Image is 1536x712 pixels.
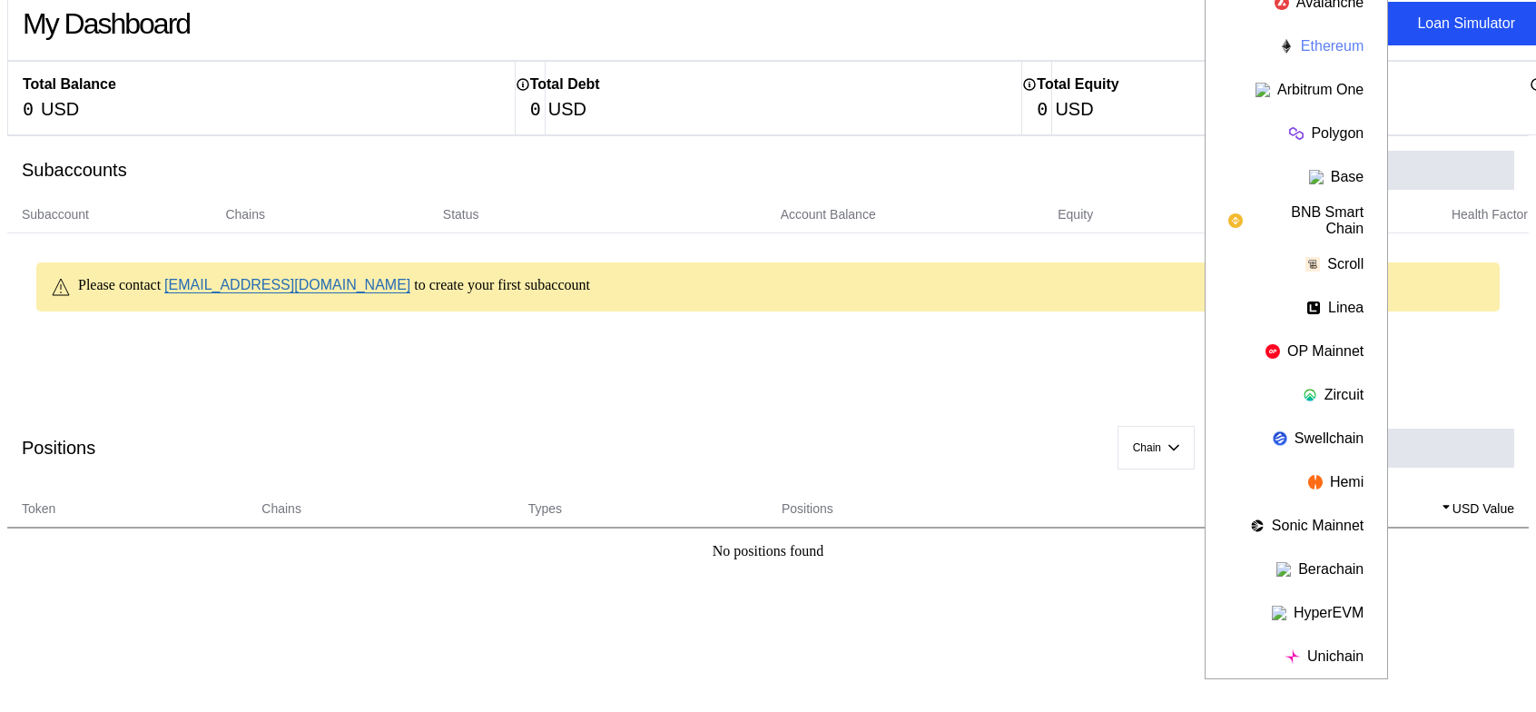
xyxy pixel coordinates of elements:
h2: Total Equity [1037,76,1118,93]
div: Loan Simulator [1417,15,1515,32]
img: chain logo [1272,606,1286,620]
img: chain logo [1308,475,1323,489]
span: Types [528,499,562,519]
img: warning [51,277,71,297]
div: My Dashboard [23,7,190,41]
span: USD Value [1452,499,1514,519]
button: Base [1206,155,1387,199]
button: Sonic Mainnet [1206,504,1387,548]
button: Swellchain [1206,417,1387,460]
img: chain logo [1305,257,1320,272]
span: Subaccount [22,205,89,224]
span: Positions [782,499,833,519]
span: Equity [1058,205,1093,224]
div: 0 [530,98,541,120]
span: Status [443,205,479,224]
img: chain logo [1279,39,1294,54]
div: Subaccounts [22,160,127,181]
button: Ethereum [1206,25,1387,68]
div: 0 [1037,98,1048,120]
a: [EMAIL_ADDRESS][DOMAIN_NAME] [164,277,410,293]
div: No positions found [713,543,824,559]
button: BNB Smart Chain [1206,199,1387,242]
span: Chains [261,499,301,519]
h2: Total Debt [530,76,600,93]
img: chain logo [1306,301,1321,315]
img: chain logo [1265,344,1280,359]
img: chain logo [1303,388,1317,402]
button: Scroll [1206,242,1387,286]
img: chain logo [1309,170,1324,184]
button: Arbitrum One [1206,68,1387,112]
div: USD [1055,98,1093,120]
span: Health Factor [1452,205,1528,224]
span: Chain [1133,441,1161,454]
h2: Total Balance [23,76,116,93]
div: 0 [23,98,34,120]
button: OP Mainnet [1206,330,1387,373]
button: Polygon [1206,112,1387,155]
img: chain logo [1228,213,1243,228]
span: Chains [225,205,265,224]
div: USD [548,98,586,120]
button: Linea [1206,286,1387,330]
img: chain logo [1273,431,1287,446]
div: Positions [22,438,95,459]
img: chain logo [1250,519,1265,533]
div: USD [41,98,79,120]
img: chain logo [1276,562,1291,577]
button: Zircuit [1206,373,1387,417]
img: chain logo [1255,83,1270,97]
img: chain logo [1285,649,1300,664]
button: Berachain [1206,548,1387,591]
img: chain logo [1289,126,1304,141]
span: Account Balance [781,205,876,224]
button: Chain [1118,426,1195,470]
button: Unichain [1206,635,1387,678]
span: Token [22,499,55,519]
div: Please contact to create your first subaccount [78,277,590,297]
button: Hemi [1206,460,1387,504]
button: HyperEVM [1206,591,1387,635]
